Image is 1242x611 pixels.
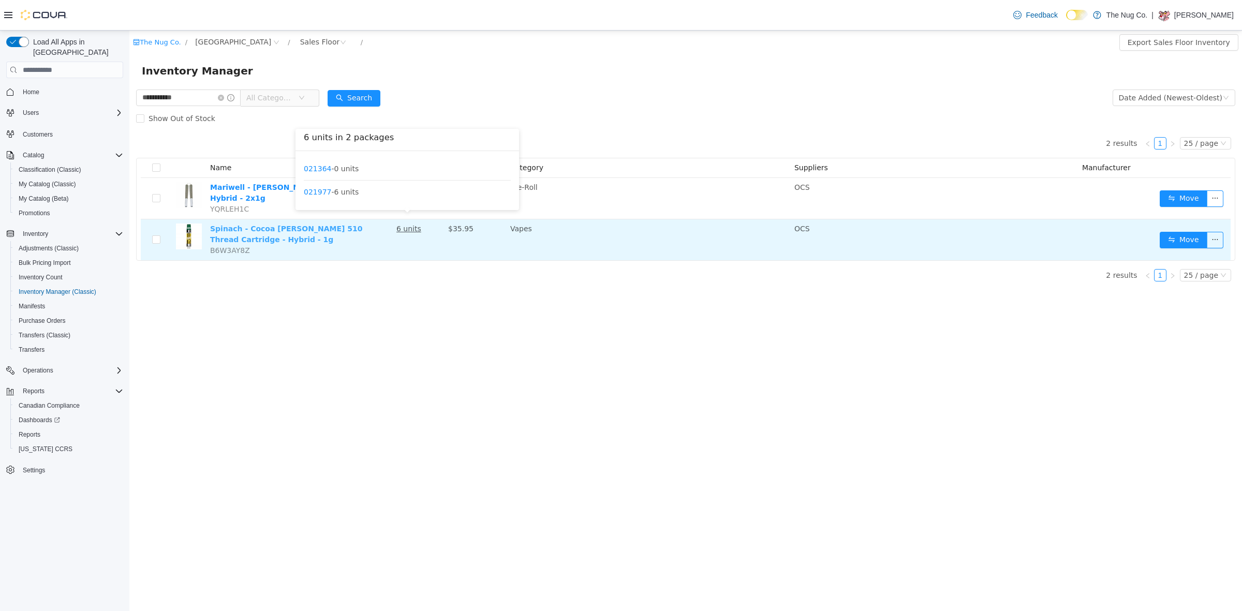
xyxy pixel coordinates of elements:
[47,152,72,177] img: Mariwell - Wifi Mintz Pre-Roll - Hybrid - 2x1g hero shot
[14,300,49,312] a: Manifests
[19,85,123,98] span: Home
[1015,242,1022,248] i: icon: left
[10,285,127,299] button: Inventory Manager (Classic)
[1158,9,1170,21] div: JASON SMITH
[665,194,681,202] span: OCS
[10,270,127,285] button: Inventory Count
[19,166,81,174] span: Classification (Classic)
[19,464,49,476] a: Settings
[10,398,127,413] button: Canadian Compliance
[14,300,123,312] span: Manifests
[1055,239,1089,250] div: 25 / page
[1037,107,1049,119] li: Next Page
[1040,110,1046,116] i: icon: right
[1066,20,1067,21] span: Dark Mode
[1025,239,1037,250] a: 1
[6,80,123,504] nav: Complex example
[14,414,64,426] a: Dashboards
[10,177,127,191] button: My Catalog (Classic)
[1077,201,1094,218] button: icon: ellipsis
[665,153,681,161] span: OCS
[19,288,96,296] span: Inventory Manager (Classic)
[19,464,123,476] span: Settings
[19,385,123,397] span: Reports
[19,331,70,339] span: Transfers (Classic)
[1040,242,1046,248] i: icon: right
[19,364,57,377] button: Operations
[15,84,90,92] span: Show Out of Stock
[14,344,123,356] span: Transfers
[14,271,123,284] span: Inventory Count
[14,257,75,269] a: Bulk Pricing Import
[2,227,127,241] button: Inventory
[14,399,123,412] span: Canadian Compliance
[169,64,175,71] i: icon: down
[14,428,123,441] span: Reports
[19,180,76,188] span: My Catalog (Classic)
[10,241,127,256] button: Adjustments (Classic)
[10,342,127,357] button: Transfers
[19,149,48,161] button: Catalog
[23,466,45,474] span: Settings
[14,315,123,327] span: Purchase Orders
[174,133,202,142] a: 021364
[23,230,48,238] span: Inventory
[19,364,123,377] span: Operations
[29,37,123,57] span: Load All Apps in [GEOGRAPHIC_DATA]
[1025,107,1037,118] a: 1
[977,239,1008,251] li: 2 results
[10,206,127,220] button: Promotions
[19,385,49,397] button: Reports
[19,416,60,424] span: Dashboards
[1012,239,1025,251] li: Previous Page
[23,151,44,159] span: Catalog
[10,328,127,342] button: Transfers (Classic)
[990,4,1109,20] button: Export Sales Floor Inventory
[56,8,58,16] span: /
[14,192,123,205] span: My Catalog (Beta)
[117,62,164,72] span: All Categories
[2,148,127,162] button: Catalog
[10,314,127,328] button: Purchase Orders
[10,413,127,427] a: Dashboards
[1015,110,1022,116] i: icon: left
[81,153,231,172] a: Mariwell - [PERSON_NAME] Pre-Roll - Hybrid - 2x1g
[98,64,105,71] i: icon: info-circle
[19,228,123,240] span: Inventory
[319,194,344,202] span: $35.95
[1106,9,1147,21] p: The Nug Co.
[19,209,50,217] span: Promotions
[19,244,79,252] span: Adjustments (Classic)
[2,384,127,398] button: Reports
[19,86,43,98] a: Home
[2,106,127,120] button: Users
[19,195,69,203] span: My Catalog (Beta)
[14,242,83,255] a: Adjustments (Classic)
[14,399,84,412] a: Canadian Compliance
[377,147,661,189] td: Pre-Roll
[174,156,229,167] span: - 6 units
[19,127,123,140] span: Customers
[14,178,80,190] a: My Catalog (Classic)
[19,228,52,240] button: Inventory
[1093,64,1100,71] i: icon: down
[4,8,52,16] a: icon: shopThe Nug Co.
[19,346,45,354] span: Transfers
[231,8,233,16] span: /
[989,59,1093,75] div: Date Added (Newest-Oldest)
[23,109,39,117] span: Users
[953,133,1001,141] span: Manufacturer
[14,315,70,327] a: Purchase Orders
[81,133,102,141] span: Name
[174,101,381,114] h3: 6 units in 2 packages
[23,130,53,139] span: Customers
[174,157,202,166] a: 021977
[19,430,40,439] span: Reports
[1037,239,1049,251] li: Next Page
[14,207,123,219] span: Promotions
[14,192,73,205] a: My Catalog (Beta)
[1091,110,1097,117] i: icon: down
[1009,5,1061,25] a: Feedback
[174,132,229,143] span: - 0 units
